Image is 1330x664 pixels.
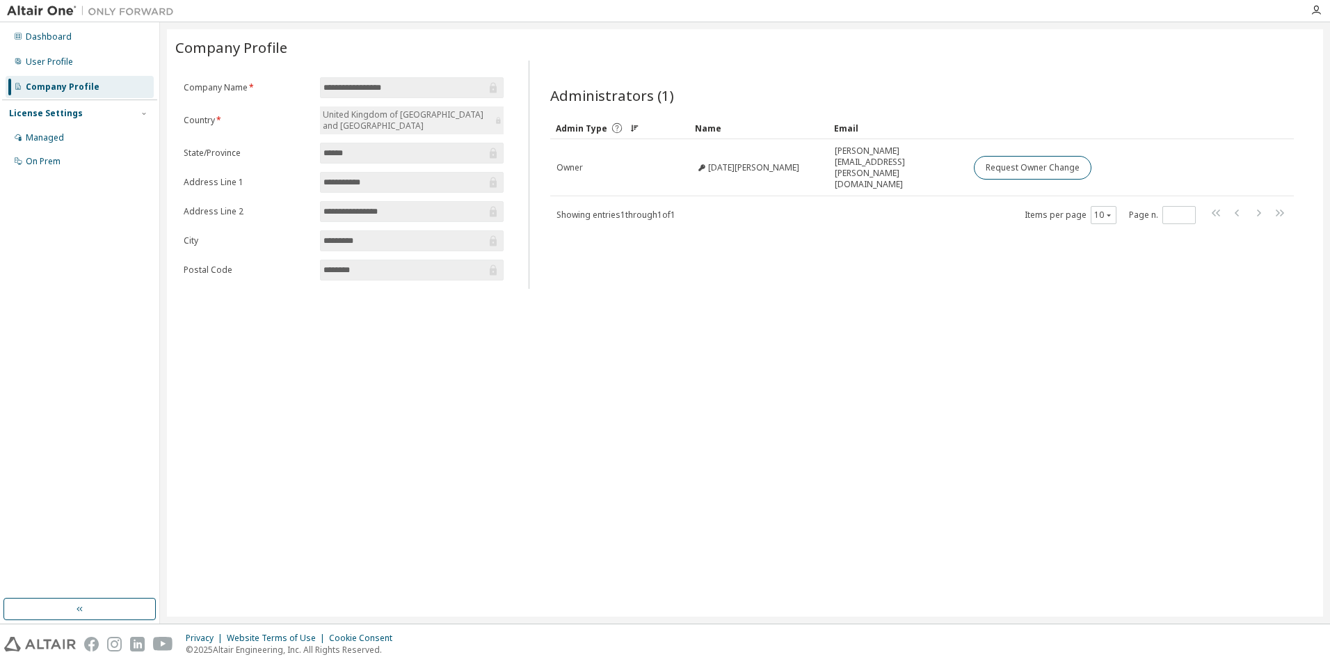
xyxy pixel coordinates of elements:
label: City [184,235,312,246]
div: Privacy [186,633,227,644]
div: United Kingdom of [GEOGRAPHIC_DATA] and [GEOGRAPHIC_DATA] [320,106,504,134]
div: Website Terms of Use [227,633,329,644]
img: youtube.svg [153,637,173,651]
div: On Prem [26,156,61,167]
label: Address Line 2 [184,206,312,217]
span: Items per page [1025,206,1116,224]
div: Name [695,117,823,139]
label: Address Line 1 [184,177,312,188]
p: © 2025 Altair Engineering, Inc. All Rights Reserved. [186,644,401,656]
span: [PERSON_NAME][EMAIL_ADDRESS][PERSON_NAME][DOMAIN_NAME] [835,145,961,190]
div: Company Profile [26,81,99,93]
span: Admin Type [556,122,607,134]
span: [DATE][PERSON_NAME] [708,162,799,173]
span: Owner [556,162,583,173]
span: Administrators (1) [550,86,674,105]
img: instagram.svg [107,637,122,651]
span: Page n. [1129,206,1196,224]
img: facebook.svg [84,637,99,651]
button: Request Owner Change [974,156,1091,180]
div: User Profile [26,56,73,68]
label: Postal Code [184,264,312,276]
img: linkedin.svg [130,637,145,651]
img: altair_logo.svg [4,637,76,651]
div: Cookie Consent [329,633,401,644]
span: Showing entries 1 through 1 of 1 [556,209,675,221]
div: License Settings [9,108,83,119]
div: Dashboard [26,31,72,42]
img: Altair One [7,4,181,18]
div: Email [834,117,962,139]
label: Company Name [184,82,312,93]
div: Managed [26,132,64,143]
div: United Kingdom of [GEOGRAPHIC_DATA] and [GEOGRAPHIC_DATA] [321,107,492,134]
span: Company Profile [175,38,287,57]
label: Country [184,115,312,126]
label: State/Province [184,148,312,159]
button: 10 [1094,210,1113,221]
